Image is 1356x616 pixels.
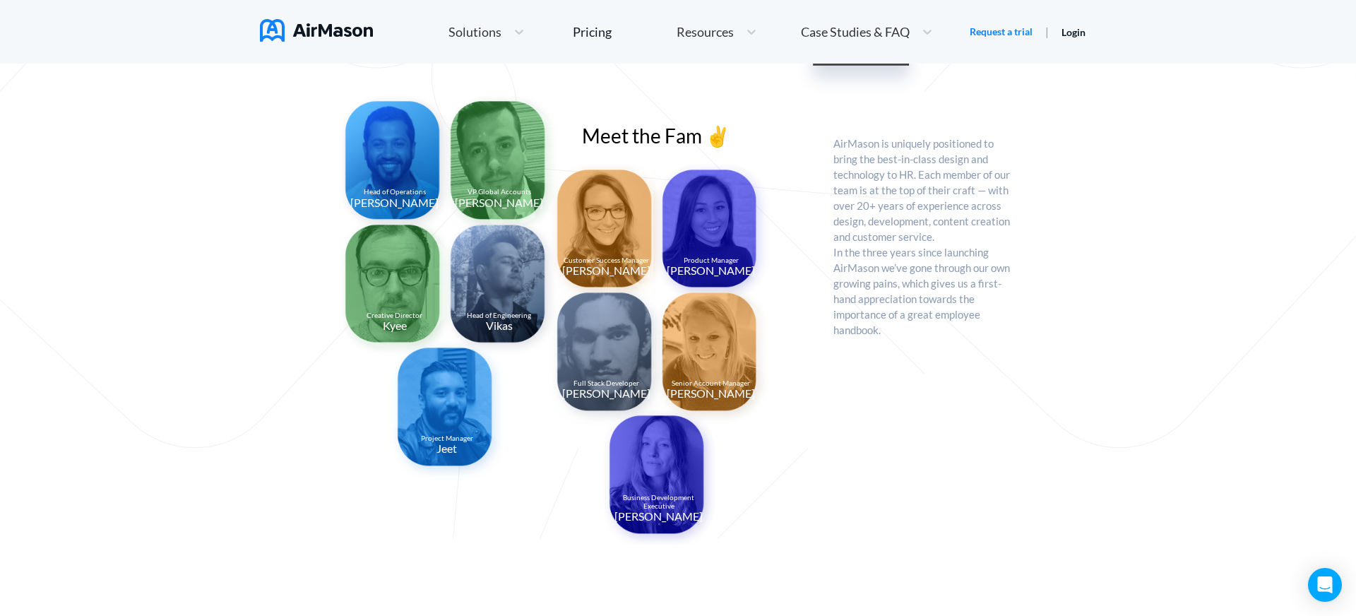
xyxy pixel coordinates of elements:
[573,25,612,38] div: Pricing
[654,161,771,302] img: Judy
[467,312,531,320] center: Head of Engineering
[667,264,755,277] center: [PERSON_NAME]
[337,93,454,234] img: Tehsin
[337,216,454,357] img: Kyee
[601,407,718,548] img: Courtney
[684,256,739,265] center: Product Manager
[468,188,531,196] center: VP Global Accounts
[1308,568,1342,602] div: Open Intercom Messenger
[970,25,1033,39] a: Request a trial
[654,284,771,425] img: Holly
[614,510,703,523] center: [PERSON_NAME]
[573,379,639,388] center: Full Stack Developer
[1045,25,1049,38] span: |
[383,319,407,332] center: Kyee
[367,312,422,320] center: Creative Director
[350,196,439,209] center: [PERSON_NAME]
[549,161,666,302] img: Joanne
[442,216,559,357] img: Vikas
[486,319,513,332] center: Vikas
[612,494,704,510] center: Business Development Executive
[389,339,506,480] img: Jeet
[436,442,457,455] center: Jeet
[677,25,734,38] span: Resources
[573,19,612,45] a: Pricing
[672,379,750,388] center: Senior Account Manager
[562,264,650,277] center: [PERSON_NAME]
[833,136,1013,505] p: AirMason is uniquely positioned to bring the best-in-class design and technology to HR. Each memb...
[448,25,501,38] span: Solutions
[364,188,426,196] center: Head of Operations
[667,387,755,400] center: [PERSON_NAME]
[455,196,543,209] center: [PERSON_NAME]
[442,93,559,234] img: Justin
[582,124,783,147] p: Meet the Fam ✌️
[1061,26,1086,38] a: Login
[549,284,666,425] img: Branden
[564,256,649,265] center: Customer Success Manager
[421,434,473,443] center: Project Manager
[801,25,910,38] span: Case Studies & FAQ
[260,19,373,42] img: AirMason Logo
[562,387,650,400] center: [PERSON_NAME]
